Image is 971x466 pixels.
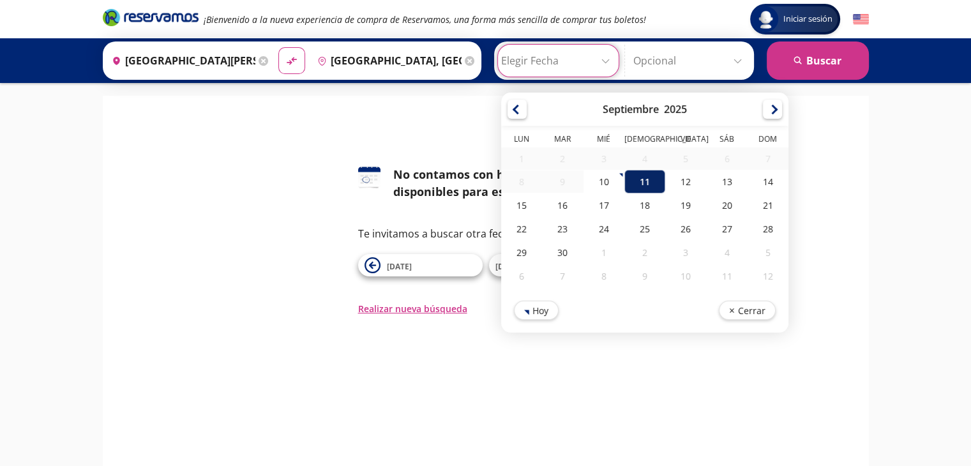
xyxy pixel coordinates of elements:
[312,45,462,77] input: Buscar Destino
[624,170,665,193] div: 11-Sep-25
[664,102,687,116] div: 2025
[387,261,412,272] span: [DATE]
[624,264,665,288] div: 09-Oct-25
[706,264,747,288] div: 11-Oct-25
[542,193,583,217] div: 16-Sep-25
[393,166,613,200] div: No contamos con horarios disponibles para esta fecha
[358,302,467,315] button: Realizar nueva búsqueda
[204,13,646,26] em: ¡Bienvenido a la nueva experiencia de compra de Reservamos, una forma más sencilla de comprar tus...
[747,147,788,170] div: 07-Sep-25
[542,147,583,170] div: 02-Sep-25
[542,133,583,147] th: Martes
[514,301,559,320] button: Hoy
[501,147,542,170] div: 01-Sep-25
[747,264,788,288] div: 12-Oct-25
[542,264,583,288] div: 07-Oct-25
[542,170,583,193] div: 09-Sep-25
[747,217,788,241] div: 28-Sep-25
[665,170,706,193] div: 12-Sep-25
[583,133,624,147] th: Miércoles
[747,170,788,193] div: 14-Sep-25
[706,147,747,170] div: 06-Sep-25
[624,147,665,170] div: 04-Sep-25
[665,147,706,170] div: 05-Sep-25
[624,133,665,147] th: Jueves
[665,241,706,264] div: 03-Oct-25
[624,193,665,217] div: 18-Sep-25
[583,264,624,288] div: 08-Oct-25
[501,264,542,288] div: 06-Oct-25
[583,217,624,241] div: 24-Sep-25
[665,217,706,241] div: 26-Sep-25
[603,102,659,116] div: Septiembre
[501,45,615,77] input: Elegir Fecha
[501,133,542,147] th: Lunes
[706,193,747,217] div: 20-Sep-25
[583,241,624,264] div: 01-Oct-25
[501,217,542,241] div: 22-Sep-25
[665,264,706,288] div: 10-Oct-25
[706,133,747,147] th: Sábado
[583,170,624,193] div: 10-Sep-25
[103,8,199,31] a: Brand Logo
[706,217,747,241] div: 27-Sep-25
[583,193,624,217] div: 17-Sep-25
[767,41,869,80] button: Buscar
[665,193,706,217] div: 19-Sep-25
[706,241,747,264] div: 04-Oct-25
[501,170,542,193] div: 08-Sep-25
[542,217,583,241] div: 23-Sep-25
[583,147,624,170] div: 03-Sep-25
[633,45,748,77] input: Opcional
[358,226,613,241] p: Te invitamos a buscar otra fecha o ruta
[624,241,665,264] div: 02-Oct-25
[107,45,256,77] input: Buscar Origen
[542,241,583,264] div: 30-Sep-25
[853,11,869,27] button: English
[495,261,520,272] span: [DATE]
[778,13,838,26] span: Iniciar sesión
[747,241,788,264] div: 05-Oct-25
[706,170,747,193] div: 13-Sep-25
[665,133,706,147] th: Viernes
[103,8,199,27] i: Brand Logo
[747,133,788,147] th: Domingo
[718,301,775,320] button: Cerrar
[489,254,613,276] button: [DATE]
[501,241,542,264] div: 29-Sep-25
[624,217,665,241] div: 25-Sep-25
[501,193,542,217] div: 15-Sep-25
[747,193,788,217] div: 21-Sep-25
[358,254,483,276] button: [DATE]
